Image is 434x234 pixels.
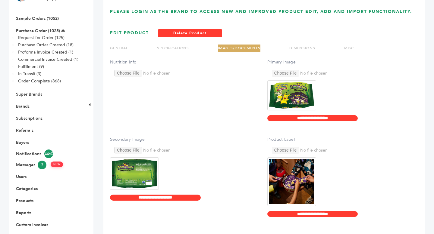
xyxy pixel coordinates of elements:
a: Sample Orders (1052) [16,16,59,21]
img: pokemon halloween 3.jpg [267,157,316,206]
label: Product Label [267,137,419,143]
a: Categories [16,186,38,192]
a: DIMENSIONS [289,46,315,51]
a: Users [16,174,27,180]
span: 3 [38,161,46,169]
a: Super Brands [16,91,42,97]
a: Request for Order (125) [18,35,64,41]
a: Custom Invoices [16,222,48,228]
a: Messages3 NEW [16,161,77,169]
a: Notifications4460 [16,149,77,158]
img: pokemon halloween.jpg [267,80,316,110]
label: Primary Image [267,59,419,65]
h1: EDIT PRODUCT [110,30,149,36]
a: Purchase Order (1025) [16,28,60,34]
a: Buyers [16,140,29,145]
a: IMAGES/DOCUMENTS [218,46,260,51]
a: Subscriptions [16,115,42,121]
a: GENERAL [110,46,128,51]
a: SPECIFICATIONS [157,46,189,51]
a: Reports [16,210,31,216]
a: In-Transit (3) [18,71,41,77]
a: MISC. [344,46,355,51]
a: Commercial Invoice Created (1) [18,57,78,62]
img: pokemon halloween 2.jpg [110,157,159,190]
span: 4460 [44,149,53,158]
a: Fulfillment (9) [18,64,44,69]
span: NEW [51,162,63,167]
a: Delete Product [158,29,222,37]
label: Secondary Image [110,137,261,143]
a: Products [16,198,33,204]
a: Brands [16,103,30,109]
label: Nutrition Info [110,59,261,65]
h1: Please login as the Brand to access new and improved Product Edit, Add and Import functionality. [110,9,418,15]
a: Purchase Order Created (18) [18,42,74,48]
a: Order Complete (868) [18,78,61,84]
a: Referrals [16,128,33,133]
a: Proforma Invoice Created (1) [18,49,73,55]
